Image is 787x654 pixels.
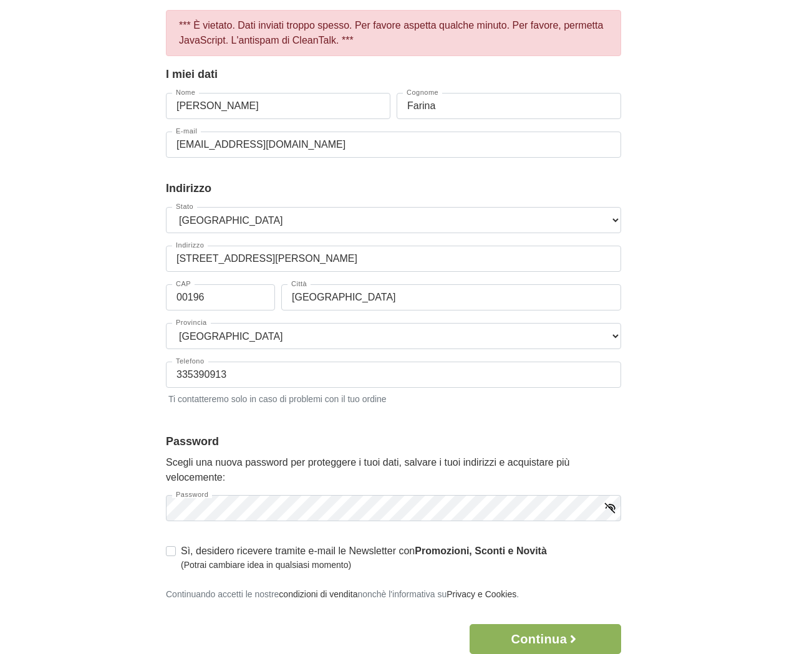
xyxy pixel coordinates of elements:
[166,455,621,485] p: Scegli una nuova password per proteggere i tuoi dati, salvare i tuoi indirizzi e acquistare più v...
[181,559,547,572] small: (Potrai cambiare idea in qualsiasi momento)
[166,66,621,83] legend: I miei dati
[166,362,621,388] input: Telefono
[415,546,547,556] strong: Promozioni, Sconti e Novità
[166,180,621,197] legend: Indirizzo
[172,242,208,249] label: Indirizzo
[403,89,442,96] label: Cognome
[166,246,621,272] input: Indirizzo
[166,132,621,158] input: E-mail
[470,624,621,654] button: Continua
[279,589,357,599] a: condizioni di vendita
[166,390,621,406] small: Ti contatteremo solo in caso di problemi con il tuo ordine
[166,10,621,56] div: *** È vietato. Dati inviati troppo spesso. Per favore aspetta qualche minuto. Per favore, permett...
[166,433,621,450] legend: Password
[166,589,519,599] small: Continuando accetti le nostre nonchè l'informativa su .
[166,284,275,310] input: CAP
[172,319,211,326] label: Provincia
[172,128,201,135] label: E-mail
[447,589,516,599] a: Privacy e Cookies
[181,544,547,572] label: Sì, desidero ricevere tramite e-mail le Newsletter con
[397,93,621,119] input: Cognome
[281,284,621,310] input: Città
[172,89,199,96] label: Nome
[287,281,311,287] label: Città
[172,281,195,287] label: CAP
[172,491,212,498] label: Password
[172,203,197,210] label: Stato
[166,93,390,119] input: Nome
[172,358,208,365] label: Telefono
